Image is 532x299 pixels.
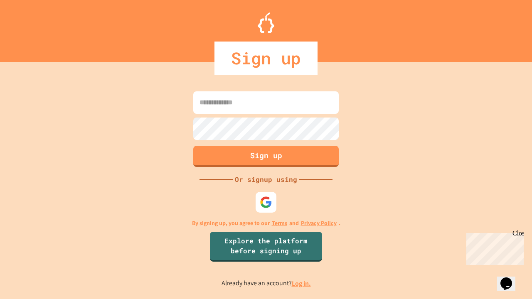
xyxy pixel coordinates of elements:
[192,219,340,228] p: By signing up, you agree to our and .
[463,230,524,265] iframe: chat widget
[214,42,318,75] div: Sign up
[260,196,272,208] img: google-icon.svg
[233,174,299,184] div: Or signup using
[497,266,524,291] iframe: chat widget
[210,232,322,262] a: Explore the platform before signing up
[301,219,337,228] a: Privacy Policy
[222,278,311,289] p: Already have an account?
[272,219,287,228] a: Terms
[292,279,311,288] a: Log in.
[258,12,274,33] img: Logo.svg
[3,3,57,53] div: Chat with us now!Close
[193,146,339,167] button: Sign up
